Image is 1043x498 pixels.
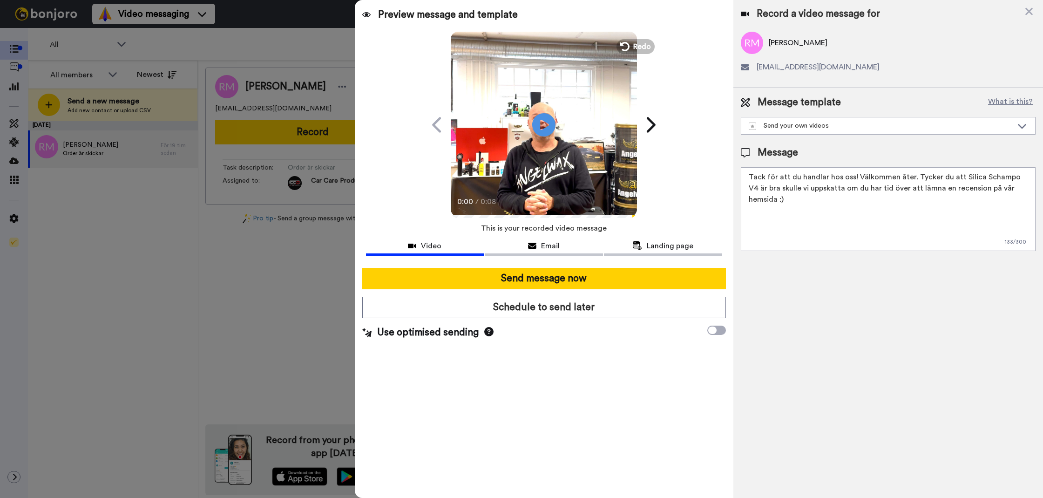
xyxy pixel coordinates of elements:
[475,196,479,207] span: /
[758,146,798,160] span: Message
[421,240,441,252] span: Video
[647,240,693,252] span: Landing page
[985,96,1036,109] button: What is this?
[749,123,756,130] img: demo-template.svg
[362,297,726,318] button: Schedule to send later
[749,121,1013,130] div: Send your own videos
[377,326,479,340] span: Use optimised sending
[362,268,726,289] button: Send message now
[758,96,841,109] span: Message template
[541,240,560,252] span: Email
[741,167,1036,251] textarea: Tack för att du handlar hos oss! Välkommen åter. Tycker du att Silica Schampo V4 är bra skulle vi...
[481,196,497,207] span: 0:08
[757,61,880,73] span: [EMAIL_ADDRESS][DOMAIN_NAME]
[457,196,474,207] span: 0:00
[481,218,607,239] span: This is your recorded video message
